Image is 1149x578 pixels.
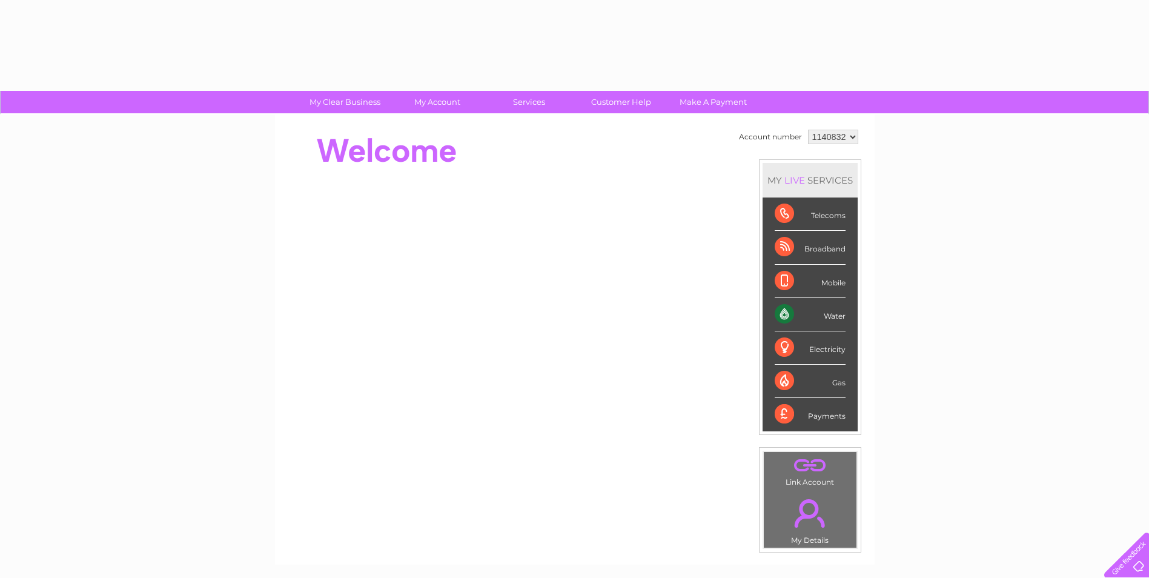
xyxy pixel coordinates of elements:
a: Customer Help [571,91,671,113]
div: Telecoms [775,198,846,231]
a: My Account [387,91,487,113]
div: Water [775,298,846,331]
a: . [767,455,853,476]
div: MY SERVICES [763,163,858,198]
td: Link Account [763,451,857,490]
a: My Clear Business [295,91,395,113]
div: Gas [775,365,846,398]
div: Mobile [775,265,846,298]
a: Services [479,91,579,113]
a: . [767,492,853,534]
div: Broadband [775,231,846,264]
div: Payments [775,398,846,431]
div: LIVE [782,174,807,186]
a: Make A Payment [663,91,763,113]
td: Account number [736,127,805,147]
td: My Details [763,489,857,548]
div: Electricity [775,331,846,365]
